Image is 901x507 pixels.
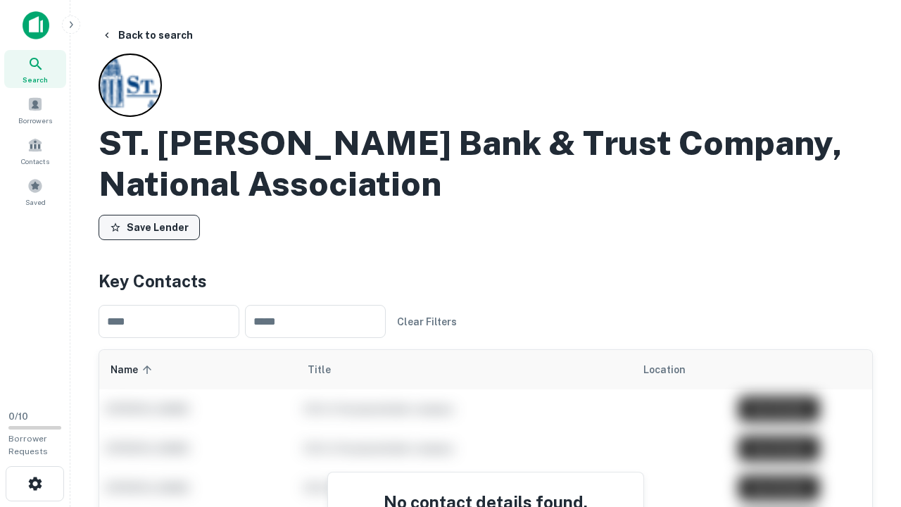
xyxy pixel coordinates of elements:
a: Search [4,50,66,88]
span: Saved [25,196,46,208]
button: Clear Filters [391,309,462,334]
a: Saved [4,173,66,211]
span: Contacts [21,156,49,167]
span: Borrower Requests [8,434,48,456]
button: Back to search [96,23,199,48]
span: Search [23,74,48,85]
h4: Key Contacts [99,268,873,294]
button: Save Lender [99,215,200,240]
span: 0 / 10 [8,411,28,422]
a: Borrowers [4,91,66,129]
iframe: Chat Widget [831,394,901,462]
img: capitalize-icon.png [23,11,49,39]
a: Contacts [4,132,66,170]
span: Borrowers [18,115,52,126]
h2: ST. [PERSON_NAME] Bank & Trust Company, National Association [99,123,873,204]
